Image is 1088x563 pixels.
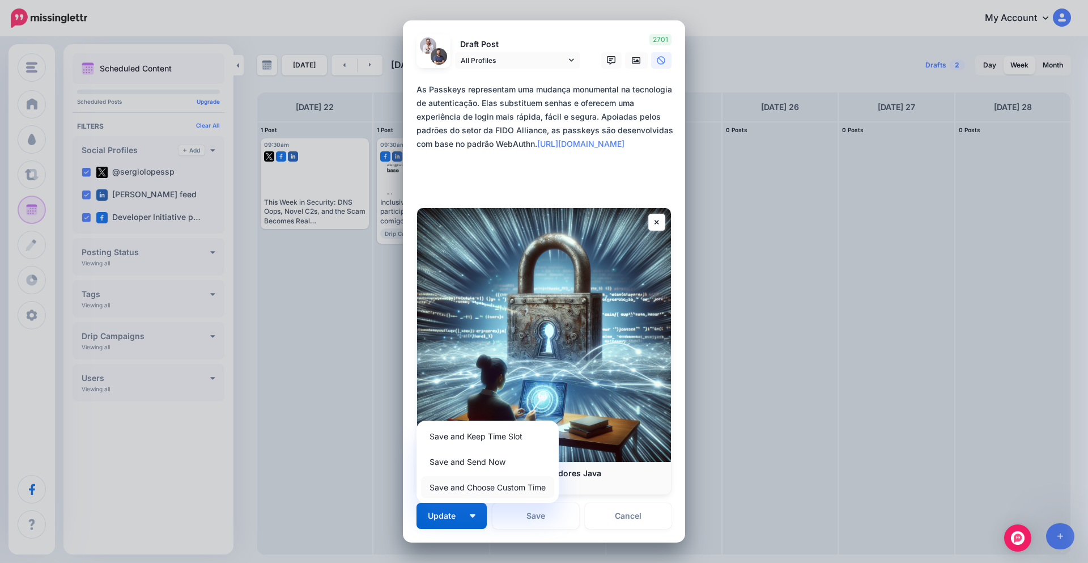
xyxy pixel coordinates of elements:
[416,421,559,503] div: Update
[455,38,580,51] p: Draft Post
[421,476,554,498] a: Save and Choose Custom Time
[470,514,475,518] img: arrow-down-white.png
[649,34,671,45] span: 2701
[416,83,677,151] div: As Passkeys representam uma mudança monumental na tecnologia de autenticação. Elas substituem sen...
[1004,524,1031,552] div: Open Intercom Messenger
[431,48,447,65] img: 404938064_7577128425634114_8114752557348925942_n-bsa142071.jpg
[455,52,580,69] a: All Profiles
[417,208,671,462] img: FIDO | Passkeys para desenvolvedores Java
[416,503,487,529] button: Update
[585,503,671,529] a: Cancel
[428,512,464,520] span: Update
[492,503,579,529] button: Save
[420,37,436,54] img: 1752537510561-67863.png
[421,451,554,473] a: Save and Send Now
[461,54,566,66] span: All Profiles
[421,425,554,447] a: Save and Keep Time Slot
